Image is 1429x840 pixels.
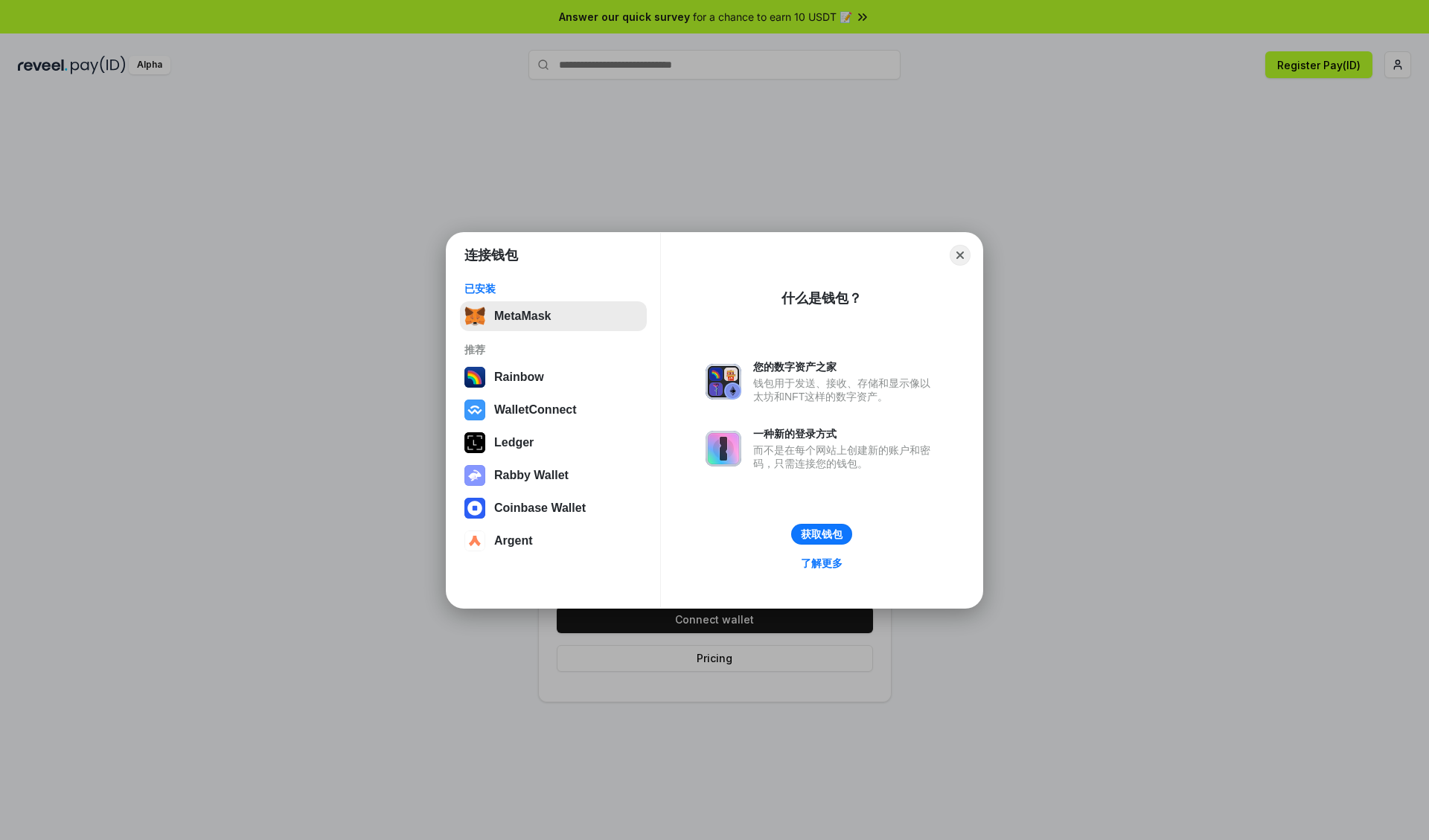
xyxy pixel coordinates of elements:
[781,289,862,307] div: 什么是钱包？
[494,436,534,449] div: Ledger
[460,395,647,425] button: WalletConnect
[460,526,647,556] button: Argent
[494,501,586,515] div: Coinbase Wallet
[464,343,642,356] div: 推荐
[464,246,518,264] h1: 连接钱包
[706,364,741,400] img: svg+xml,%3Csvg%20xmlns%3D%22http%3A%2F%2Fwww.w3.org%2F2000%2Fsvg%22%20fill%3D%22none%22%20viewBox...
[791,524,852,545] button: 获取钱包
[464,465,485,486] img: svg+xml,%3Csvg%20xmlns%3D%22http%3A%2F%2Fwww.w3.org%2F2000%2Fsvg%22%20fill%3D%22none%22%20viewBox...
[494,534,533,548] div: Argent
[460,362,647,392] button: Rainbow
[464,400,485,420] img: svg+xml,%3Csvg%20width%3D%2228%22%20height%3D%2228%22%20viewBox%3D%220%200%2028%2028%22%20fill%3D...
[464,367,485,388] img: svg+xml,%3Csvg%20width%3D%22120%22%20height%3D%22120%22%20viewBox%3D%220%200%20120%20120%22%20fil...
[753,427,938,440] div: 一种新的登录方式
[494,371,544,384] div: Rainbow
[460,301,647,331] button: MetaMask
[464,432,485,453] img: svg+xml,%3Csvg%20xmlns%3D%22http%3A%2F%2Fwww.w3.org%2F2000%2Fsvg%22%20width%3D%2228%22%20height%3...
[494,403,577,417] div: WalletConnect
[753,443,938,470] div: 而不是在每个网站上创建新的账户和密码，只需连接您的钱包。
[494,469,569,482] div: Rabby Wallet
[460,428,647,458] button: Ledger
[950,245,971,266] button: Close
[753,360,938,373] div: 您的数字资产之家
[464,498,485,519] img: svg+xml,%3Csvg%20width%3D%2228%22%20height%3D%2228%22%20viewBox%3D%220%200%2028%2028%22%20fill%3D...
[464,282,642,295] div: 已安装
[753,376,938,403] div: 钱包用于发送、接收、存储和显示像以太坊和NFT这样的数字资产。
[706,431,741,467] img: svg+xml,%3Csvg%20xmlns%3D%22http%3A%2F%2Fwww.w3.org%2F2000%2Fsvg%22%20fill%3D%22none%22%20viewBox...
[792,554,851,573] a: 了解更多
[801,557,843,570] div: 了解更多
[464,306,485,327] img: svg+xml,%3Csvg%20fill%3D%22none%22%20height%3D%2233%22%20viewBox%3D%220%200%2035%2033%22%20width%...
[801,528,843,541] div: 获取钱包
[460,461,647,490] button: Rabby Wallet
[460,493,647,523] button: Coinbase Wallet
[464,530,485,551] img: svg+xml,%3Csvg%20width%3D%2228%22%20height%3D%2228%22%20viewBox%3D%220%200%2028%2028%22%20fill%3D...
[494,310,551,323] div: MetaMask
